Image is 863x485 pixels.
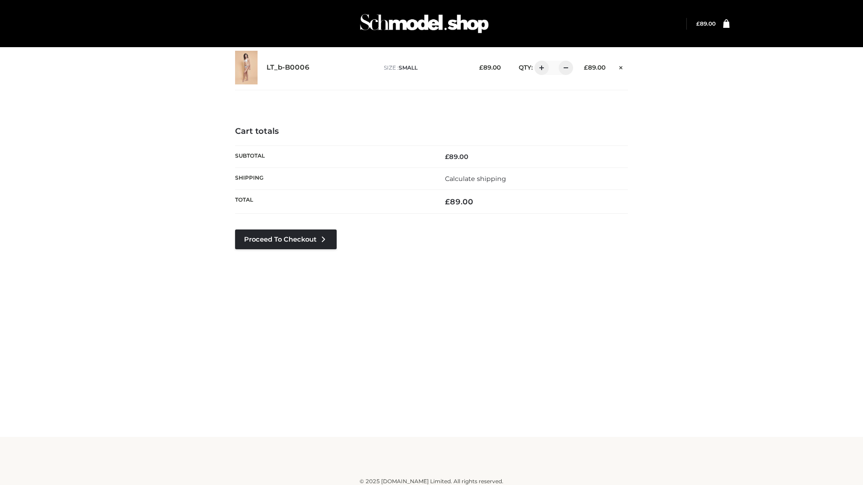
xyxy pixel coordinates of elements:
th: Total [235,190,431,214]
div: QTY: [510,61,570,75]
bdi: 89.00 [445,153,468,161]
h4: Cart totals [235,127,628,137]
bdi: 89.00 [445,197,473,206]
bdi: 89.00 [696,20,716,27]
span: £ [479,64,483,71]
img: Schmodel Admin 964 [357,6,492,41]
img: LT_b-B0006 - SMALL [235,51,258,84]
th: Shipping [235,168,431,190]
span: SMALL [399,64,418,71]
bdi: 89.00 [479,64,501,71]
span: £ [696,20,700,27]
th: Subtotal [235,145,431,168]
span: £ [445,197,450,206]
a: LT_b-B0006 [267,63,310,72]
p: size : [384,64,465,72]
a: Proceed to Checkout [235,229,337,249]
a: £89.00 [696,20,716,27]
span: £ [445,153,449,161]
a: Calculate shipping [445,175,506,183]
span: £ [584,64,588,71]
bdi: 89.00 [584,64,605,71]
a: Remove this item [614,61,628,72]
